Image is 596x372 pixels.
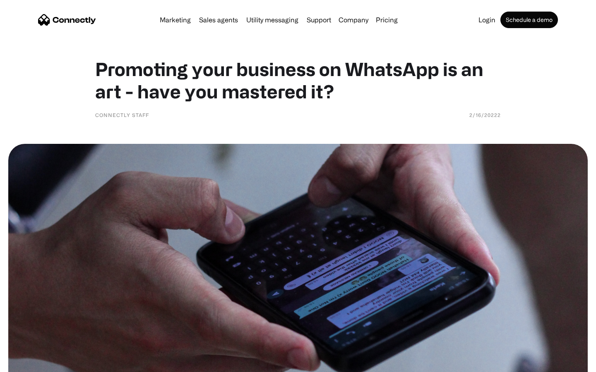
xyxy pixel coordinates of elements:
a: Support [303,17,334,23]
ul: Language list [17,358,50,369]
a: Utility messaging [243,17,302,23]
a: Marketing [156,17,194,23]
a: Sales agents [196,17,241,23]
a: Pricing [372,17,401,23]
aside: Language selected: English [8,358,50,369]
div: 2/16/20222 [469,111,501,119]
a: Login [475,17,499,23]
h1: Promoting your business on WhatsApp is an art - have you mastered it? [95,58,501,103]
div: Connectly Staff [95,111,149,119]
div: Company [339,14,368,26]
a: Schedule a demo [500,12,558,28]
